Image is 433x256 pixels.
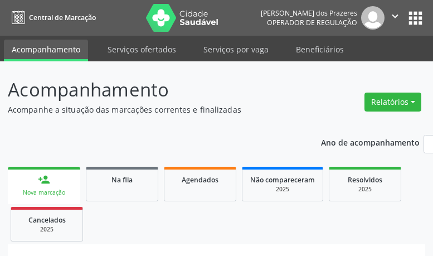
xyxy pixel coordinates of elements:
[337,185,393,194] div: 2025
[321,135,420,149] p: Ano de acompanhamento
[196,40,276,59] a: Serviços por vaga
[4,40,88,61] a: Acompanhamento
[250,175,315,185] span: Não compareceram
[267,18,357,27] span: Operador de regulação
[361,6,385,30] img: img
[111,175,133,185] span: Na fila
[19,225,75,234] div: 2025
[288,40,352,59] a: Beneficiários
[385,6,406,30] button: 
[364,93,421,112] button: Relatórios
[16,189,72,197] div: Nova marcação
[406,8,425,28] button: apps
[261,8,357,18] div: [PERSON_NAME] dos Prazeres
[250,185,315,194] div: 2025
[28,215,66,225] span: Cancelados
[389,10,401,22] i: 
[38,173,50,186] div: person_add
[8,8,96,27] a: Central de Marcação
[100,40,184,59] a: Serviços ofertados
[8,104,300,115] p: Acompanhe a situação das marcações correntes e finalizadas
[348,175,382,185] span: Resolvidos
[182,175,218,185] span: Agendados
[29,13,96,22] span: Central de Marcação
[8,76,300,104] p: Acompanhamento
